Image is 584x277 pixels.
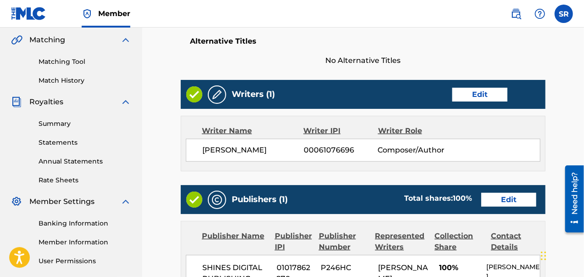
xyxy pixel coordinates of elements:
span: Member [98,8,130,19]
img: expand [120,34,131,45]
div: Publisher Number [319,231,368,253]
a: Matching Tool [39,57,131,67]
img: Top Rightsholder [82,8,93,19]
a: Member Information [39,237,131,247]
a: Banking Information [39,219,131,228]
a: Public Search [507,5,525,23]
img: expand [120,196,131,207]
div: Writer Name [202,125,303,136]
div: User Menu [555,5,573,23]
div: Writer IPI [303,125,378,136]
img: expand [120,96,131,107]
img: Valid [186,192,202,208]
a: Summary [39,119,131,129]
img: Writers [211,89,222,100]
div: Total shares: [404,193,472,204]
div: Publisher Name [202,231,268,253]
img: Matching [11,34,22,45]
a: Edit [481,193,536,207]
a: User Permissions [39,256,131,266]
span: Royalties [29,96,63,107]
h5: Publishers (1) [232,194,288,205]
span: P246HC [321,262,371,273]
a: Match History [39,76,131,85]
span: Composer/Author [378,145,445,156]
h5: Alternative Titles [190,37,536,46]
a: Statements [39,138,131,147]
span: No Alternative Titles [181,55,545,66]
img: Publishers [211,194,222,205]
span: Matching [29,34,65,45]
iframe: Chat Widget [538,233,584,277]
a: Edit [452,88,507,102]
img: Member Settings [11,196,22,207]
div: Writer Role [378,125,446,136]
a: Rate Sheets [39,175,131,185]
div: Publisher IPI [275,231,312,253]
span: 100 % [453,194,472,203]
h5: Writers (1) [232,89,275,100]
img: help [534,8,545,19]
div: Drag [541,242,546,270]
img: Royalties [11,96,22,107]
img: Valid [186,86,202,102]
img: MLC Logo [11,7,46,20]
div: Help [531,5,549,23]
span: [PERSON_NAME] [202,145,304,156]
a: Annual Statements [39,157,131,166]
img: search [511,8,522,19]
iframe: Resource Center [558,162,584,236]
div: Represented Writers [375,231,428,253]
span: Member Settings [29,196,95,207]
div: Collection Share [434,231,484,253]
span: 00061076696 [304,145,378,156]
span: 100% [439,262,479,273]
div: Contact Details [491,231,540,253]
